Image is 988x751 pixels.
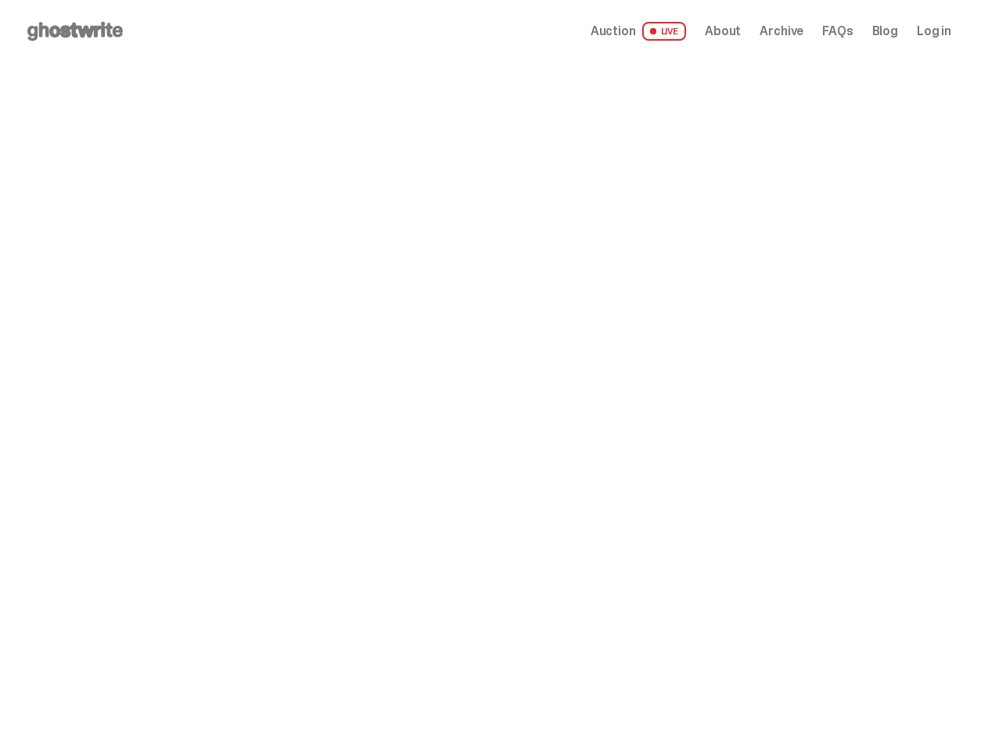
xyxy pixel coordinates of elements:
[760,25,803,38] a: Archive
[642,22,687,41] span: LIVE
[591,22,686,41] a: Auction LIVE
[917,25,951,38] a: Log in
[591,25,636,38] span: Auction
[822,25,853,38] a: FAQs
[705,25,741,38] a: About
[872,25,898,38] a: Blog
